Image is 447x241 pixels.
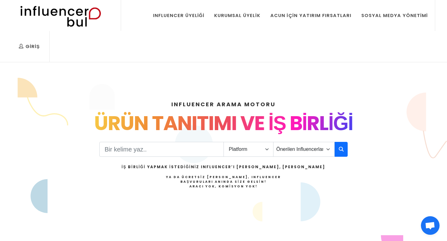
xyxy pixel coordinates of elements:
[22,100,425,108] h4: INFLUENCER ARAMA MOTORU
[19,43,40,50] div: Giriş
[214,12,260,19] div: Kurumsal Üyelik
[122,164,325,170] h2: İş Birliği Yapmak İstediğiniz Influencer’ı [PERSON_NAME], [PERSON_NAME]
[22,108,425,138] div: ÜRÜN TANITIMI VE İŞ BİRLİĞİ
[14,31,44,62] a: Giriş
[421,216,440,235] a: Open chat
[270,12,351,19] div: Acun İçin Yatırım Fırsatları
[153,12,205,19] div: Influencer Üyeliği
[99,142,224,157] input: Search
[122,175,325,189] h4: Ya da Ücretsiz [PERSON_NAME], Influencer Başvuruları Anında Size Gelsin!
[189,184,258,189] strong: Aracı Yok, Komisyon Yok!
[361,12,428,19] div: Sosyal Medya Yönetimi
